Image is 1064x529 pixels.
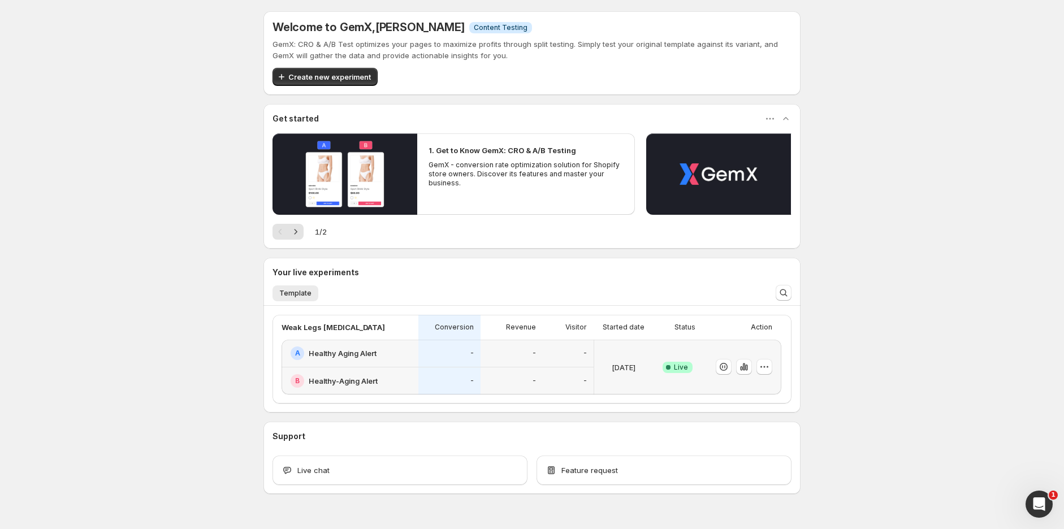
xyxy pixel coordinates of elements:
[470,376,474,385] p: -
[435,323,474,332] p: Conversion
[561,465,618,476] span: Feature request
[273,20,465,34] h5: Welcome to GemX
[309,348,377,359] h2: Healthy Aging Alert
[273,68,378,86] button: Create new experiment
[288,71,371,83] span: Create new experiment
[565,323,587,332] p: Visitor
[603,323,645,332] p: Started date
[612,362,635,373] p: [DATE]
[372,20,465,34] span: , [PERSON_NAME]
[315,226,327,237] span: 1 / 2
[273,224,304,240] nav: Pagination
[297,465,330,476] span: Live chat
[429,161,623,188] p: GemX - conversion rate optimization solution for Shopify store owners. Discover its features and ...
[273,113,319,124] h3: Get started
[273,267,359,278] h3: Your live experiments
[674,363,688,372] span: Live
[583,349,587,358] p: -
[506,323,536,332] p: Revenue
[288,224,304,240] button: Next
[474,23,527,32] span: Content Testing
[751,323,772,332] p: Action
[295,376,300,385] h2: B
[533,376,536,385] p: -
[273,38,791,61] p: GemX: CRO & A/B Test optimizes your pages to maximize profits through split testing. Simply test ...
[533,349,536,358] p: -
[776,285,791,301] button: Search and filter results
[282,322,385,333] p: Weak Legs [MEDICAL_DATA]
[295,349,300,358] h2: A
[309,375,378,387] h2: Healthy-Aging Alert
[273,133,417,215] button: Play video
[279,289,312,298] span: Template
[583,376,587,385] p: -
[429,145,576,156] h2: 1. Get to Know GemX: CRO & A/B Testing
[1049,491,1058,500] span: 1
[470,349,474,358] p: -
[273,431,305,442] h3: Support
[646,133,791,215] button: Play video
[674,323,695,332] p: Status
[1026,491,1053,518] iframe: Intercom live chat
